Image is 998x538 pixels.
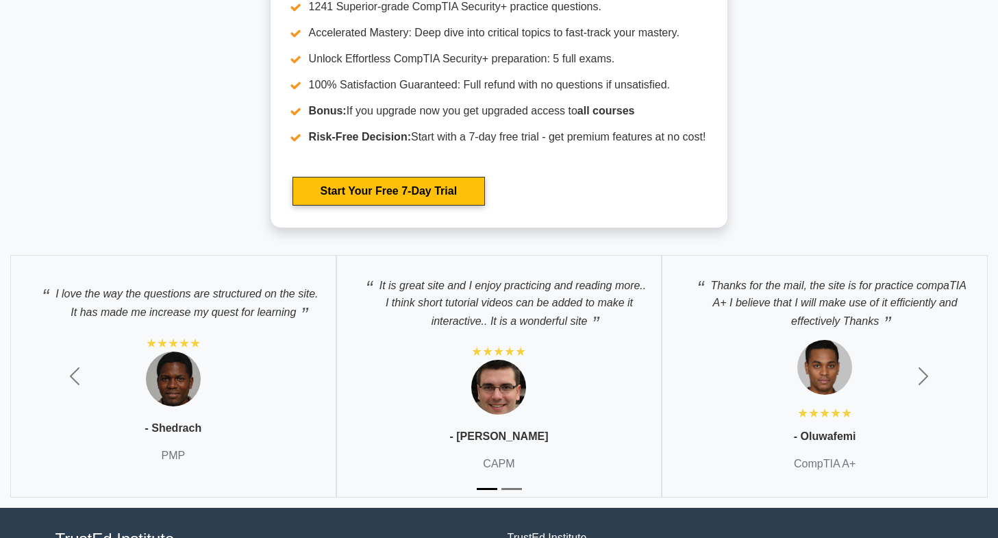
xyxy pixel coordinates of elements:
p: CAPM [483,456,514,472]
p: It is great site and I enjoy practicing and reading more.. I think short tutorial videos can be a... [351,269,648,330]
img: Testimonial 1 [797,340,852,395]
div: ★★★★★ [797,405,852,421]
div: ★★★★★ [471,343,526,360]
img: Testimonial 1 [471,360,526,415]
p: - Oluwafemi [794,428,856,445]
div: ★★★★★ [146,335,201,352]
p: PMP [161,448,185,464]
img: Testimonial 1 [146,352,201,406]
p: - Shedrach [145,420,201,437]
p: Thanks for the mail, the site is for practice compaTIA A+ I believe that I will make use of it ef... [676,269,973,330]
a: Start Your Free 7-Day Trial [292,177,485,206]
button: Slide 2 [501,481,522,497]
p: CompTIA A+ [794,456,856,472]
button: Slide 1 [477,481,497,497]
p: - [PERSON_NAME] [449,428,548,445]
p: I love the way the questions are structured on the site. It has made me increase my quest for lea... [25,278,322,321]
